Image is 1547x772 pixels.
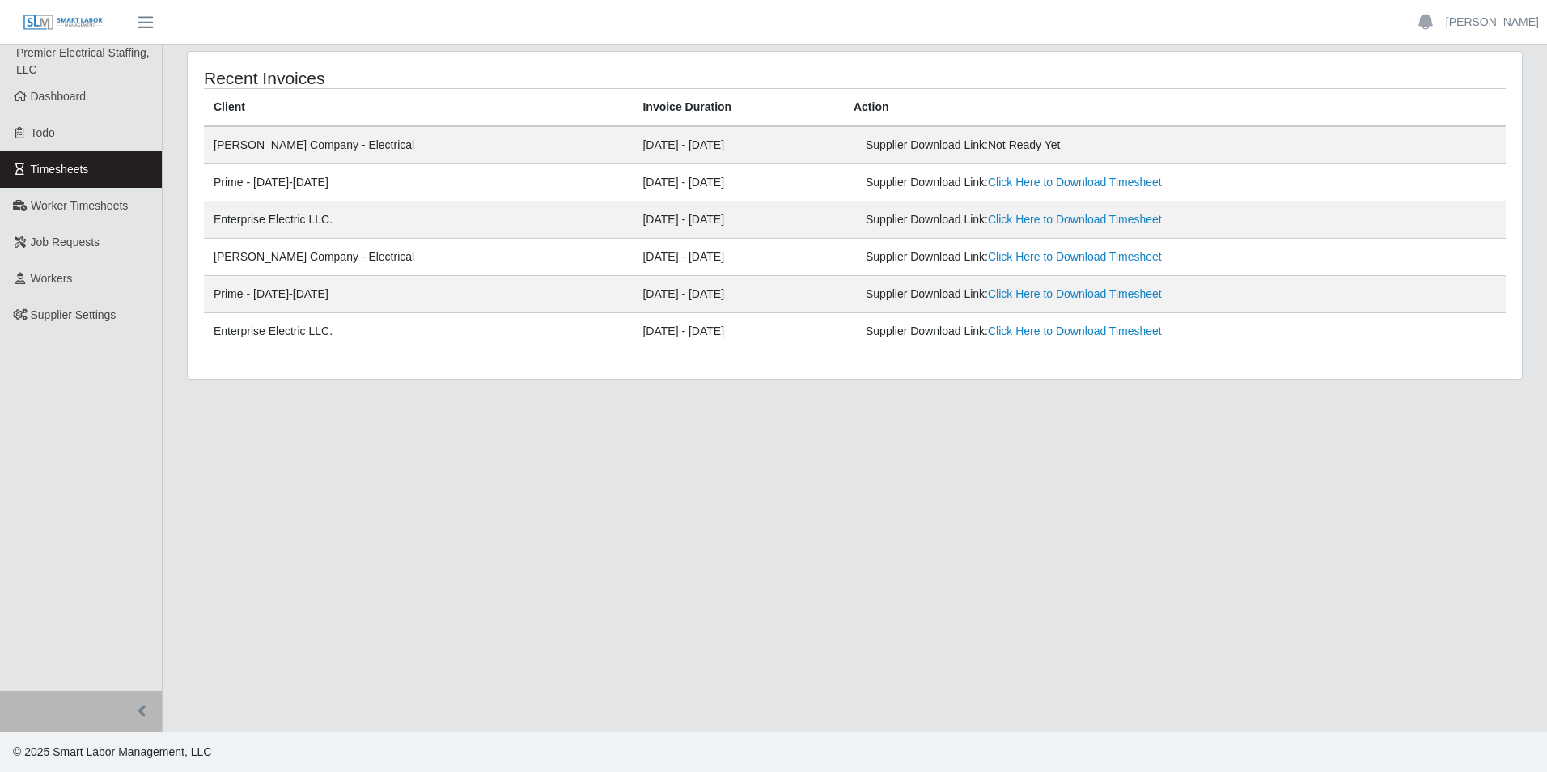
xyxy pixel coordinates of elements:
[31,272,73,285] span: Workers
[31,163,89,176] span: Timesheets
[204,239,633,276] td: [PERSON_NAME] Company - Electrical
[633,164,844,201] td: [DATE] - [DATE]
[1446,14,1539,31] a: [PERSON_NAME]
[13,745,211,758] span: © 2025 Smart Labor Management, LLC
[988,213,1162,226] a: Click Here to Download Timesheet
[633,126,844,164] td: [DATE] - [DATE]
[31,126,55,139] span: Todo
[204,89,633,127] th: Client
[866,174,1269,191] div: Supplier Download Link:
[204,126,633,164] td: [PERSON_NAME] Company - Electrical
[633,201,844,239] td: [DATE] - [DATE]
[988,138,1061,151] span: Not Ready Yet
[866,248,1269,265] div: Supplier Download Link:
[204,164,633,201] td: Prime - [DATE]-[DATE]
[988,176,1162,189] a: Click Here to Download Timesheet
[31,199,128,212] span: Worker Timesheets
[204,313,633,350] td: Enterprise Electric LLC.
[866,211,1269,228] div: Supplier Download Link:
[866,286,1269,303] div: Supplier Download Link:
[204,68,732,88] h4: Recent Invoices
[16,46,150,76] span: Premier Electrical Staffing, LLC
[31,308,117,321] span: Supplier Settings
[633,276,844,313] td: [DATE] - [DATE]
[988,287,1162,300] a: Click Here to Download Timesheet
[633,239,844,276] td: [DATE] - [DATE]
[31,90,87,103] span: Dashboard
[23,14,104,32] img: SLM Logo
[204,276,633,313] td: Prime - [DATE]-[DATE]
[633,89,844,127] th: Invoice Duration
[988,324,1162,337] a: Click Here to Download Timesheet
[633,313,844,350] td: [DATE] - [DATE]
[866,137,1269,154] div: Supplier Download Link:
[988,250,1162,263] a: Click Here to Download Timesheet
[866,323,1269,340] div: Supplier Download Link:
[204,201,633,239] td: Enterprise Electric LLC.
[844,89,1506,127] th: Action
[31,235,100,248] span: Job Requests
